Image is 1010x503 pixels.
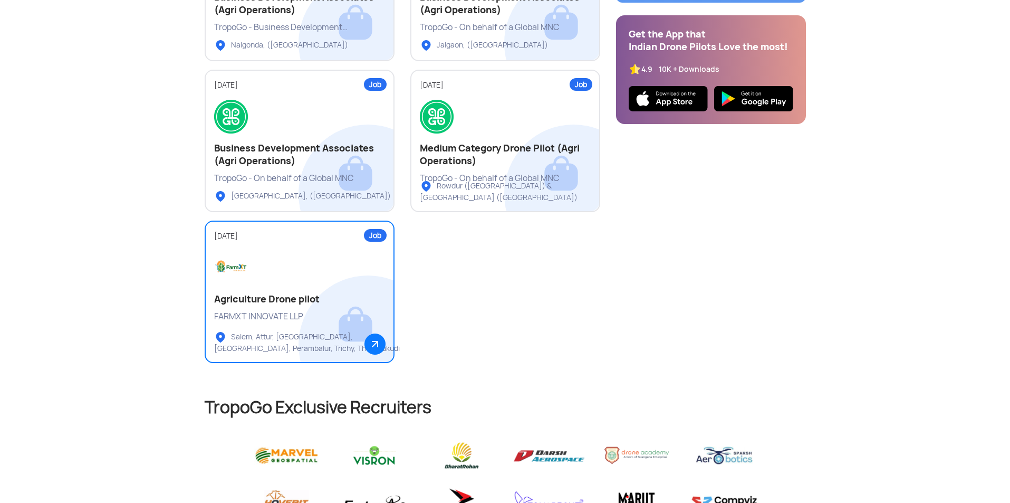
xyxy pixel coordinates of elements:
[420,39,548,52] div: Jalgaon, ([GEOGRAPHIC_DATA])
[508,440,590,471] img: img_recruiter4.png
[205,221,395,363] a: Job[DATE]Agriculture Drone pilotFARMXT INNOVATE LLPSalem, Attur, [GEOGRAPHIC_DATA], [GEOGRAPHIC_D...
[214,100,248,134] img: logo.png
[420,22,591,33] div: TropoGo - On behalf of a Global MNC
[214,80,385,90] div: [DATE]
[214,331,227,344] img: ic_locationlist.svg
[595,440,678,471] img: img_recruiter5.png
[333,440,415,471] img: img_recruiter2.png
[364,229,387,242] div: Job
[214,39,227,52] img: ic_locationlist.svg
[214,22,385,33] div: TropoGo - Business Development Associates (Agri Operations)
[420,80,591,90] div: [DATE]
[629,63,641,75] img: ic_star.svg
[641,64,719,74] div: 4.9 10K + Downloads
[214,173,385,184] div: TropoGo - On behalf of a Global MNC
[214,190,227,203] img: ic_locationlist.svg
[570,78,592,91] div: Job
[410,70,600,212] a: Job[DATE]Medium Category Drone Pilot (Agri Operations)TropoGo - On behalf of a Global MNCRowdur (...
[214,331,402,354] div: Salem, Attur, [GEOGRAPHIC_DATA], [GEOGRAPHIC_DATA], Perambalur, Trichy, Thoothukudi
[420,173,591,184] div: TropoGo - On behalf of a Global MNC
[714,86,793,111] img: img_playstore.png
[214,39,348,52] div: Nalgonda, ([GEOGRAPHIC_DATA])
[420,39,432,52] img: ic_locationlist.svg
[245,440,328,471] img: img_recruiter1.png
[214,311,385,322] div: FARMXT INNOVATE LLP
[420,100,454,134] img: logo.png
[629,86,708,111] img: ios_new.svg
[214,251,248,284] img: logo1.jpg
[364,78,387,91] div: Job
[214,293,385,306] h2: Agriculture Drone pilot
[683,440,765,471] img: img_recruiter6.png
[205,70,395,212] a: Job[DATE]Business Development Associates (Agri Operations)TropoGo - On behalf of a Global MNC[GEO...
[420,180,432,193] img: ic_locationlist.svg
[420,180,608,203] div: Rowdur ([GEOGRAPHIC_DATA]) & [GEOGRAPHIC_DATA] ([GEOGRAPHIC_DATA])
[205,396,806,419] h3: TropoGo Exclusive Recruiters
[214,190,391,203] div: [GEOGRAPHIC_DATA], ([GEOGRAPHIC_DATA])
[420,142,591,167] h2: Medium Category Drone Pilot (Agri Operations)
[629,28,793,41] div: Get the App that
[629,41,793,53] div: Indian Drone Pilots Love the most!
[364,334,386,355] img: ic_arrow_popup.png
[420,440,503,471] img: img_recruiter3.png
[214,142,385,167] h2: Business Development Associates (Agri Operations)
[214,231,385,241] div: [DATE]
